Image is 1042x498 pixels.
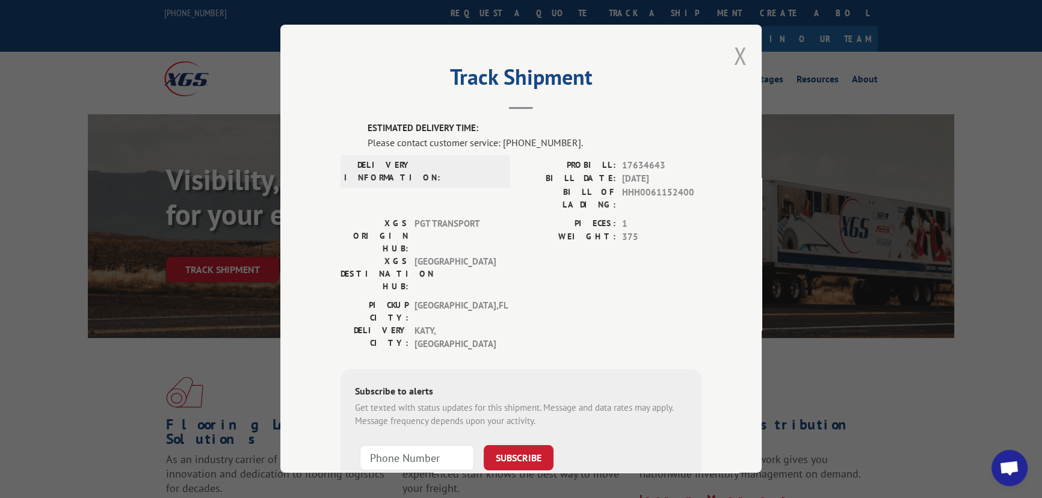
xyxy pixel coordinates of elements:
span: [GEOGRAPHIC_DATA] [415,255,496,293]
div: Please contact customer service: [PHONE_NUMBER]. [368,135,701,150]
span: 1 [622,217,701,231]
label: BILL OF LADING: [521,186,616,211]
label: WEIGHT: [521,230,616,244]
div: Get texted with status updates for this shipment. Message and data rates may apply. Message frequ... [355,401,687,428]
span: [GEOGRAPHIC_DATA] , FL [415,299,496,324]
label: PICKUP CITY: [341,299,408,324]
span: 17634643 [622,159,701,173]
label: ESTIMATED DELIVERY TIME: [368,121,701,135]
span: [DATE] [622,172,701,186]
div: Open chat [991,450,1028,486]
input: Phone Number [360,445,474,470]
label: PROBILL: [521,159,616,173]
div: Subscribe to alerts [355,384,687,401]
span: KATY , [GEOGRAPHIC_DATA] [415,324,496,351]
label: BILL DATE: [521,172,616,186]
label: PIECES: [521,217,616,231]
span: 375 [622,230,701,244]
button: SUBSCRIBE [484,445,553,470]
span: PGT TRANSPORT [415,217,496,255]
h2: Track Shipment [341,69,701,91]
label: DELIVERY INFORMATION: [344,159,412,184]
label: XGS ORIGIN HUB: [341,217,408,255]
label: XGS DESTINATION HUB: [341,255,408,293]
button: Close modal [733,40,747,72]
label: DELIVERY CITY: [341,324,408,351]
span: HHH0061152400 [622,186,701,211]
